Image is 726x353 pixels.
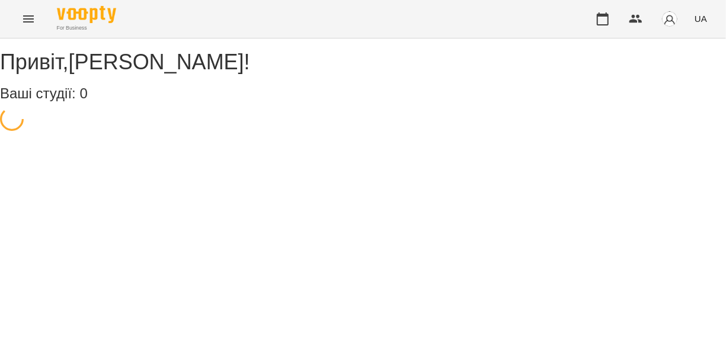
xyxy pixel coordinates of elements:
img: Voopty Logo [57,6,116,23]
img: avatar_s.png [661,11,678,27]
button: Menu [14,5,43,33]
span: For Business [57,24,116,32]
span: UA [695,12,707,25]
span: 0 [79,85,87,101]
button: UA [690,8,712,30]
